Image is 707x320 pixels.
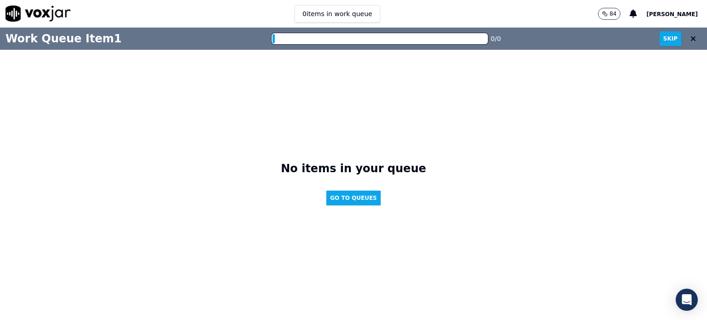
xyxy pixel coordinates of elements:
[676,289,698,311] div: Open Intercom Messenger
[609,10,616,17] p: 84
[598,8,630,20] button: 84
[6,6,71,22] img: voxjar logo
[6,31,122,46] h1: Work Queue Item 1
[491,34,501,43] div: 0 / 0
[598,8,620,20] button: 84
[646,11,698,17] span: [PERSON_NAME]
[326,191,381,205] button: Go to Queues
[281,161,426,187] h3: No items in your queue
[646,8,707,19] button: [PERSON_NAME]
[660,31,681,46] button: Skip
[295,5,380,23] button: 0items in work queue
